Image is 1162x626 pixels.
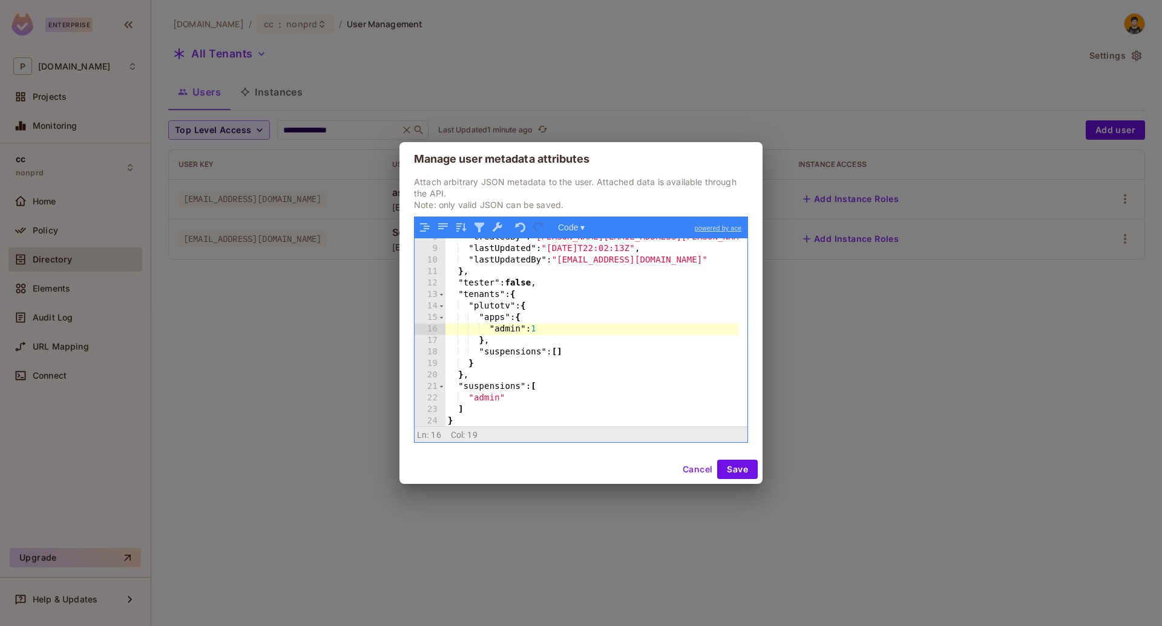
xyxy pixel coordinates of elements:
[513,220,528,235] button: Undo last action (Ctrl+Z)
[415,266,445,278] div: 11
[415,393,445,404] div: 22
[415,312,445,324] div: 15
[415,255,445,266] div: 10
[417,430,428,440] span: Ln:
[415,416,445,427] div: 24
[717,460,758,479] button: Save
[415,243,445,255] div: 9
[415,347,445,358] div: 18
[417,220,433,235] button: Format JSON data, with proper indentation and line feeds (Ctrl+I)
[451,430,465,440] span: Col:
[415,278,445,289] div: 12
[415,381,445,393] div: 21
[453,220,469,235] button: Sort contents
[415,404,445,416] div: 23
[415,324,445,335] div: 16
[415,289,445,301] div: 13
[415,335,445,347] div: 17
[415,358,445,370] div: 19
[431,430,441,440] span: 16
[490,220,505,235] button: Repair JSON: fix quotes and escape characters, remove comments and JSONP notation, turn JavaScrip...
[415,370,445,381] div: 20
[414,176,748,210] p: Attach arbitrary JSON metadata to the user. Attached data is available through the API. Note: onl...
[689,217,747,239] a: powered by ace
[531,220,547,235] button: Redo (Ctrl+Shift+Z)
[467,430,477,440] span: 19
[399,142,763,176] h2: Manage user metadata attributes
[415,301,445,312] div: 14
[678,460,717,479] button: Cancel
[471,220,487,235] button: Filter, sort, or transform contents
[554,220,589,235] button: Code ▾
[435,220,451,235] button: Compact JSON data, remove all whitespaces (Ctrl+Shift+I)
